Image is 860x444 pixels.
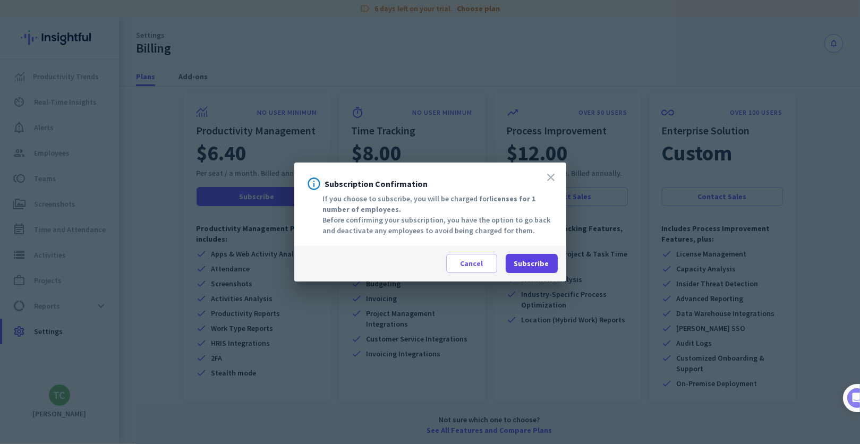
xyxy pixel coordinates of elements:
i: close [545,171,558,184]
span: Cancel [460,258,483,269]
i: info [307,176,322,191]
span: Subscription Confirmation [325,180,428,188]
button: Subscribe [506,254,558,273]
button: Cancel [446,254,497,273]
span: Subscribe [514,258,549,269]
div: If you choose to subscribe, you will be charged for Before confirming your subscription, you have... [307,193,554,236]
